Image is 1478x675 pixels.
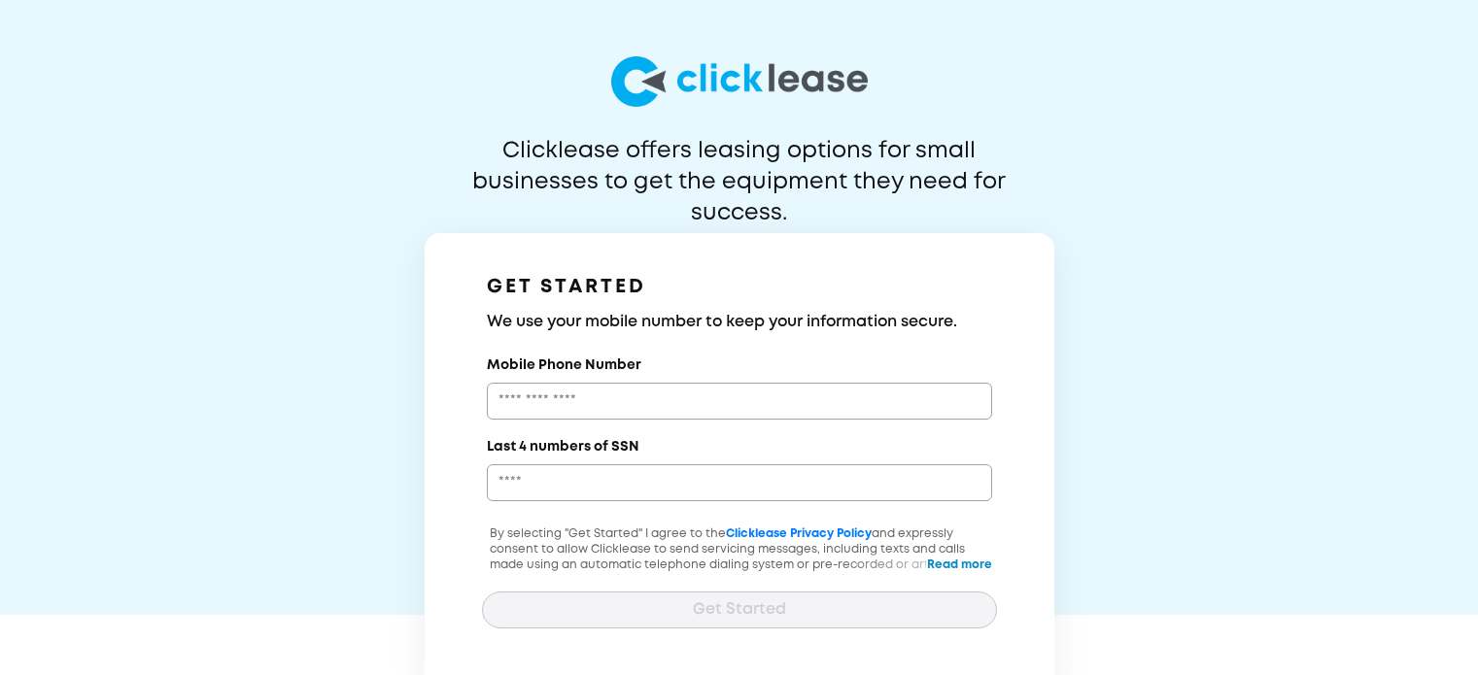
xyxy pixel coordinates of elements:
[726,528,872,539] a: Clicklease Privacy Policy
[487,311,992,334] h3: We use your mobile number to keep your information secure.
[487,355,641,375] label: Mobile Phone Number
[487,272,992,303] h1: GET STARTED
[482,526,997,620] p: By selecting "Get Started" I agree to the and expressly consent to allow Clicklease to send servi...
[487,437,639,456] label: Last 4 numbers of SSN
[611,56,868,107] img: logo-larg
[426,136,1053,198] p: Clicklease offers leasing options for small businesses to get the equipment they need for success.
[482,591,997,628] button: Get Started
